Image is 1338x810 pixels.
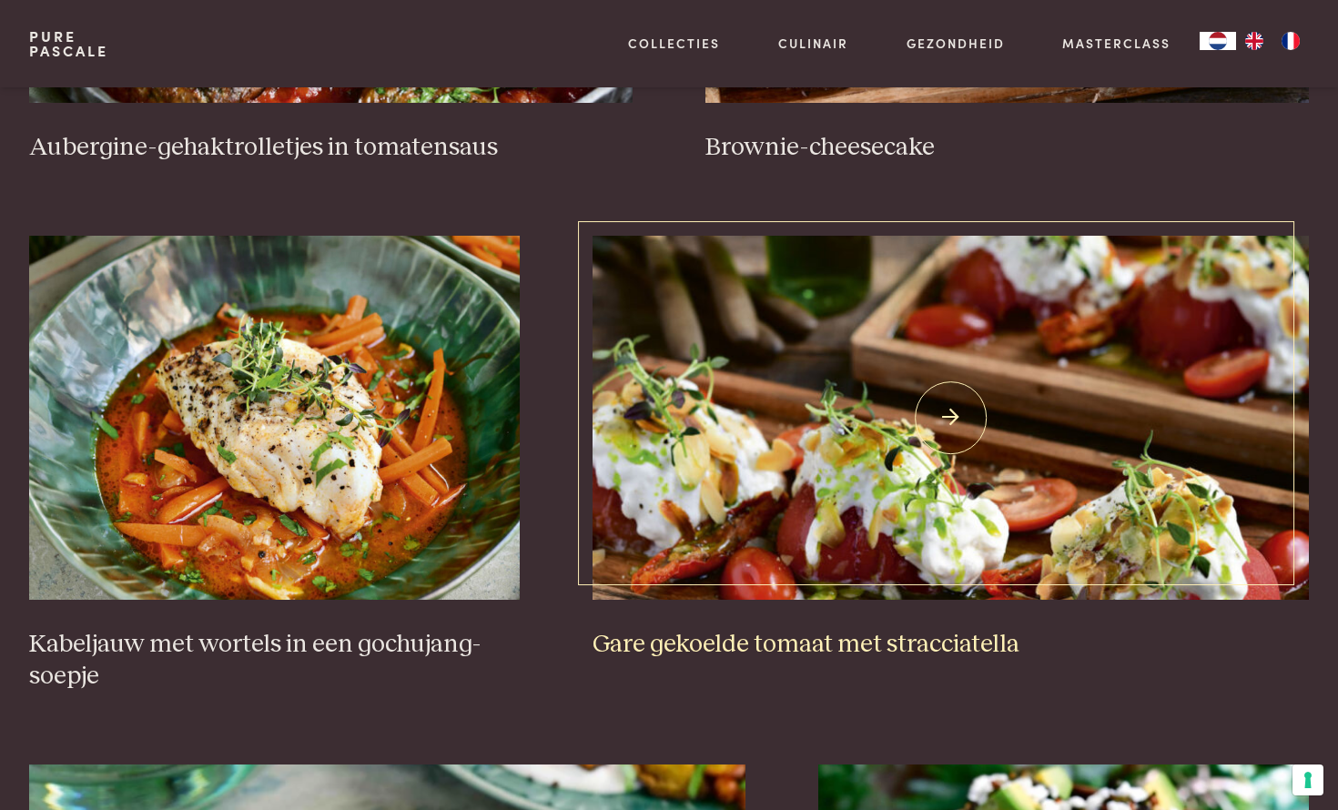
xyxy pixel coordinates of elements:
h3: Kabeljauw met wortels in een gochujang-soepje [29,629,520,692]
h3: Brownie-cheesecake [705,132,1309,164]
a: PurePascale [29,29,108,58]
img: Kabeljauw met wortels in een gochujang-soepje [29,236,520,600]
a: Collecties [628,34,720,53]
a: Gare gekoelde tomaat met stracciatella Gare gekoelde tomaat met stracciatella [593,236,1309,660]
a: Culinair [778,34,848,53]
aside: Language selected: Nederlands [1200,32,1309,50]
ul: Language list [1236,32,1309,50]
div: Language [1200,32,1236,50]
a: NL [1200,32,1236,50]
a: EN [1236,32,1272,50]
h3: Aubergine-gehaktrolletjes in tomatensaus [29,132,633,164]
a: Kabeljauw met wortels in een gochujang-soepje Kabeljauw met wortels in een gochujang-soepje [29,236,520,692]
a: Gezondheid [907,34,1005,53]
a: Masterclass [1062,34,1171,53]
button: Uw voorkeuren voor toestemming voor trackingtechnologieën [1292,764,1323,795]
img: Gare gekoelde tomaat met stracciatella [593,236,1309,600]
h3: Gare gekoelde tomaat met stracciatella [593,629,1309,661]
a: FR [1272,32,1309,50]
